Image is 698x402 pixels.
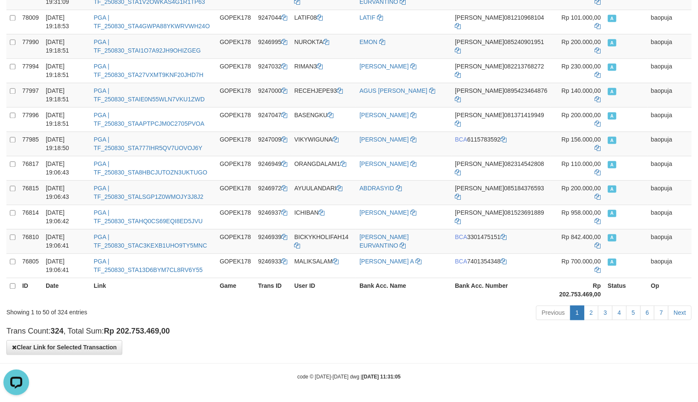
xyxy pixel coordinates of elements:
[291,131,356,156] td: VIKYWIGUNA
[451,107,551,131] td: 081371419949
[216,278,255,302] th: Game
[94,14,210,30] a: PGA | TF_250830_STA4GWPA88YKWRVWH24O
[255,107,291,131] td: 9247047
[255,229,291,253] td: 9246939
[455,258,467,265] span: BCA
[455,38,504,45] span: [PERSON_NAME]
[608,112,616,119] span: Approved - Marked by baopuja
[648,204,692,229] td: baopuja
[359,185,394,192] a: ABDRASYID
[90,278,216,302] th: Link
[94,234,207,249] a: PGA | TF_250830_STAC3KEXB1UHO9TY5MNC
[640,305,655,320] a: 6
[359,14,375,21] a: LATIF
[19,34,42,58] td: 77990
[94,209,203,225] a: PGA | TF_250830_STAHQ0CS69EQI8ED5JVU
[359,209,409,216] a: [PERSON_NAME]
[216,180,255,204] td: GOPEK178
[216,107,255,131] td: GOPEK178
[584,305,598,320] a: 2
[291,156,356,180] td: ORANGDALAM1
[668,305,692,320] a: Next
[42,253,90,278] td: [DATE] 19:06:41
[19,278,42,302] th: ID
[19,229,42,253] td: 76810
[604,278,648,302] th: Status
[216,131,255,156] td: GOPEK178
[608,234,616,241] span: Approved - Marked by baopuja
[359,136,409,143] a: [PERSON_NAME]
[562,234,601,240] span: Rp 842.400,00
[291,34,356,58] td: NUROKTA
[6,327,692,336] h4: Trans Count: , Total Sum:
[94,160,207,176] a: PGA | TF_250830_STA8HBCJUTOZN3UKTUGO
[648,253,692,278] td: baopuja
[359,63,409,70] a: [PERSON_NAME]
[6,340,122,355] button: Clear Link for Selected Transaction
[216,253,255,278] td: GOPEK178
[626,305,641,320] a: 5
[562,38,601,45] span: Rp 200.000,00
[455,160,504,167] span: [PERSON_NAME]
[562,136,601,143] span: Rp 156.000,00
[451,229,551,253] td: 3301475151
[562,258,601,265] span: Rp 700.000,00
[608,15,616,22] span: Approved - Marked by baopuja
[451,131,551,156] td: 6115783592
[255,278,291,302] th: Trans ID
[216,229,255,253] td: GOPEK178
[255,58,291,83] td: 9247032
[608,63,616,71] span: Approved - Marked by baopuja
[559,282,601,298] strong: Rp 202.753.469,00
[608,210,616,217] span: Approved - Marked by baopuja
[42,9,90,34] td: [DATE] 19:18:53
[216,204,255,229] td: GOPEK178
[19,83,42,107] td: 77997
[359,160,409,167] a: [PERSON_NAME]
[50,327,63,335] strong: 324
[356,278,451,302] th: Bank Acc. Name
[648,131,692,156] td: baopuja
[297,374,401,380] small: code © [DATE]-[DATE] dwg |
[19,131,42,156] td: 77985
[451,204,551,229] td: 081523691889
[216,34,255,58] td: GOPEK178
[562,160,601,167] span: Rp 110.000,00
[291,58,356,83] td: RIMAN3
[608,136,616,144] span: Approved - Marked by baopuja
[562,87,601,94] span: Rp 140.000,00
[19,253,42,278] td: 76805
[562,14,601,21] span: Rp 101.000,00
[94,258,203,273] a: PGA | TF_250830_STA13D6BYM7CL8RV6Y55
[608,161,616,168] span: Approved - Marked by baopuja
[42,156,90,180] td: [DATE] 19:06:43
[255,156,291,180] td: 9246949
[562,209,601,216] span: Rp 958.000,00
[612,305,627,320] a: 4
[455,136,467,143] span: BCA
[359,234,409,249] a: [PERSON_NAME] EURVANTINO
[451,9,551,34] td: 081210968104
[291,107,356,131] td: BASENGKU
[19,180,42,204] td: 76815
[570,305,585,320] a: 1
[648,9,692,34] td: baopuja
[451,34,551,58] td: 085240901951
[216,83,255,107] td: GOPEK178
[291,204,356,229] td: ICHIBAN
[291,278,356,302] th: User ID
[648,229,692,253] td: baopuja
[216,9,255,34] td: GOPEK178
[42,131,90,156] td: [DATE] 19:18:50
[94,87,205,103] a: PGA | TF_250830_STAIE0N55WLN7VKU1ZWD
[255,180,291,204] td: 9246972
[562,185,601,192] span: Rp 200.000,00
[19,156,42,180] td: 76817
[451,180,551,204] td: 085184376593
[648,278,692,302] th: Op
[42,229,90,253] td: [DATE] 19:06:41
[648,34,692,58] td: baopuja
[291,253,356,278] td: MALIKSALAM
[648,83,692,107] td: baopuja
[455,63,504,70] span: [PERSON_NAME]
